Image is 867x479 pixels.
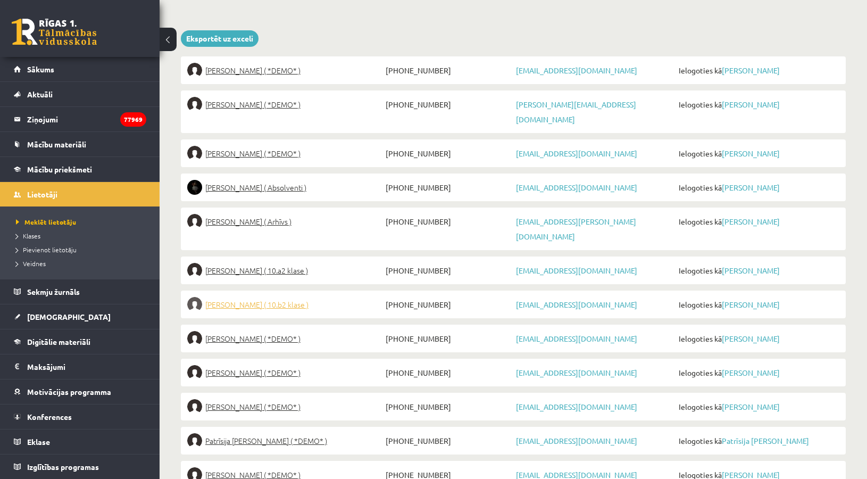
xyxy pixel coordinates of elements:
span: [PERSON_NAME] ( *DEMO* ) [205,365,301,380]
a: Izglītības programas [14,455,146,479]
a: [PERSON_NAME] [722,266,780,275]
span: [PERSON_NAME] ( *DEMO* ) [205,331,301,346]
span: Ielogoties kā [676,146,839,161]
span: Ielogoties kā [676,63,839,78]
span: Ielogoties kā [676,97,839,112]
a: [EMAIL_ADDRESS][DOMAIN_NAME] [516,183,637,192]
span: Izglītības programas [27,462,99,472]
span: [PERSON_NAME] ( *DEMO* ) [205,97,301,112]
a: [EMAIL_ADDRESS][DOMAIN_NAME] [516,266,637,275]
span: Lietotāji [27,189,57,199]
span: [PHONE_NUMBER] [383,63,513,78]
span: [PHONE_NUMBER] [383,433,513,448]
span: [PERSON_NAME] ( *DEMO* ) [205,146,301,161]
span: Ielogoties kā [676,297,839,312]
a: [PERSON_NAME][EMAIL_ADDRESS][DOMAIN_NAME] [516,100,636,124]
span: [PERSON_NAME] ( *DEMO* ) [205,399,301,414]
span: Konferences [27,412,72,422]
img: Marina Volkova [187,365,202,380]
span: Ielogoties kā [676,180,839,195]
a: [EMAIL_ADDRESS][DOMAIN_NAME] [516,65,637,75]
a: Veidnes [16,259,149,268]
span: [PERSON_NAME] ( *DEMO* ) [205,63,301,78]
i: 77969 [120,112,146,127]
img: Liena Volkova [187,331,202,346]
a: [PERSON_NAME] ( *DEMO* ) [187,365,383,380]
span: Ielogoties kā [676,214,839,229]
a: [PERSON_NAME] ( Arhīvs ) [187,214,383,229]
span: [DEMOGRAPHIC_DATA] [27,312,111,321]
a: [PERSON_NAME] [722,217,780,226]
span: Veidnes [16,259,46,268]
span: Eklase [27,437,50,447]
a: [EMAIL_ADDRESS][PERSON_NAME][DOMAIN_NAME] [516,217,636,241]
a: [PERSON_NAME] ( *DEMO* ) [187,331,383,346]
img: Boneta Volkova [187,180,202,195]
a: [PERSON_NAME] [722,300,780,309]
a: Pievienot lietotāju [16,245,149,254]
a: Mācību materiāli [14,132,146,156]
a: [PERSON_NAME] ( *DEMO* ) [187,97,383,112]
span: [PERSON_NAME] ( 10.a2 klase ) [205,263,308,278]
a: [PERSON_NAME] [722,334,780,343]
a: Lietotāji [14,182,146,207]
a: Klases [16,231,149,241]
span: Motivācijas programma [27,387,111,397]
img: Kamilla Volkova [187,297,202,312]
legend: Ziņojumi [27,107,146,131]
img: Aleksandra Volkova [187,97,202,112]
a: [DEMOGRAPHIC_DATA] [14,304,146,329]
img: Valerija volkova [187,63,202,78]
span: Ielogoties kā [676,365,839,380]
span: [PHONE_NUMBER] [383,399,513,414]
span: [PHONE_NUMBER] [383,180,513,195]
a: [PERSON_NAME] ( *DEMO* ) [187,146,383,161]
span: [PERSON_NAME] ( Arhīvs ) [205,214,291,229]
span: Mācību priekšmeti [27,164,92,174]
a: [PERSON_NAME] [722,100,780,109]
span: Pievienot lietotāju [16,245,77,254]
a: [EMAIL_ADDRESS][DOMAIN_NAME] [516,436,637,445]
span: Sekmju žurnāls [27,287,80,296]
img: Jūlija Volkova [187,263,202,278]
span: Aktuāli [27,89,53,99]
a: [PERSON_NAME] [722,368,780,377]
span: [PERSON_NAME] ( 10.b2 klase ) [205,297,309,312]
a: [PERSON_NAME] [722,183,780,192]
a: [EMAIL_ADDRESS][DOMAIN_NAME] [516,334,637,343]
a: [PERSON_NAME] [722,402,780,411]
a: Motivācijas programma [14,379,146,404]
a: [PERSON_NAME] ( Absolventi ) [187,180,383,195]
a: Ziņojumi77969 [14,107,146,131]
img: Elizabete Volkova [187,214,202,229]
a: [PERSON_NAME] [722,65,780,75]
span: Mācību materiāli [27,139,86,149]
span: [PHONE_NUMBER] [383,263,513,278]
a: [EMAIL_ADDRESS][DOMAIN_NAME] [516,300,637,309]
span: [PHONE_NUMBER] [383,97,513,112]
span: Ielogoties kā [676,433,839,448]
span: Ielogoties kā [676,399,839,414]
a: Digitālie materiāli [14,329,146,354]
span: Digitālie materiāli [27,337,90,346]
span: Klases [16,232,40,240]
a: [PERSON_NAME] ( 10.a2 klase ) [187,263,383,278]
img: Natalja Volkova [187,399,202,414]
a: Maksājumi [14,354,146,379]
a: Konferences [14,404,146,429]
a: Patrīsija [PERSON_NAME] [722,436,809,445]
a: [EMAIL_ADDRESS][DOMAIN_NAME] [516,402,637,411]
span: [PHONE_NUMBER] [383,214,513,229]
span: Ielogoties kā [676,331,839,346]
a: Sekmju žurnāls [14,279,146,304]
a: Sākums [14,57,146,81]
a: Eklase [14,430,146,454]
a: [PERSON_NAME] ( 10.b2 klase ) [187,297,383,312]
img: Alona Volkova [187,146,202,161]
a: Meklēt lietotāju [16,217,149,227]
span: Sākums [27,64,54,74]
img: Patrīsija Elizabete Volkova [187,433,202,448]
span: [PERSON_NAME] ( Absolventi ) [205,180,306,195]
a: [PERSON_NAME] ( *DEMO* ) [187,63,383,78]
span: [PHONE_NUMBER] [383,365,513,380]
